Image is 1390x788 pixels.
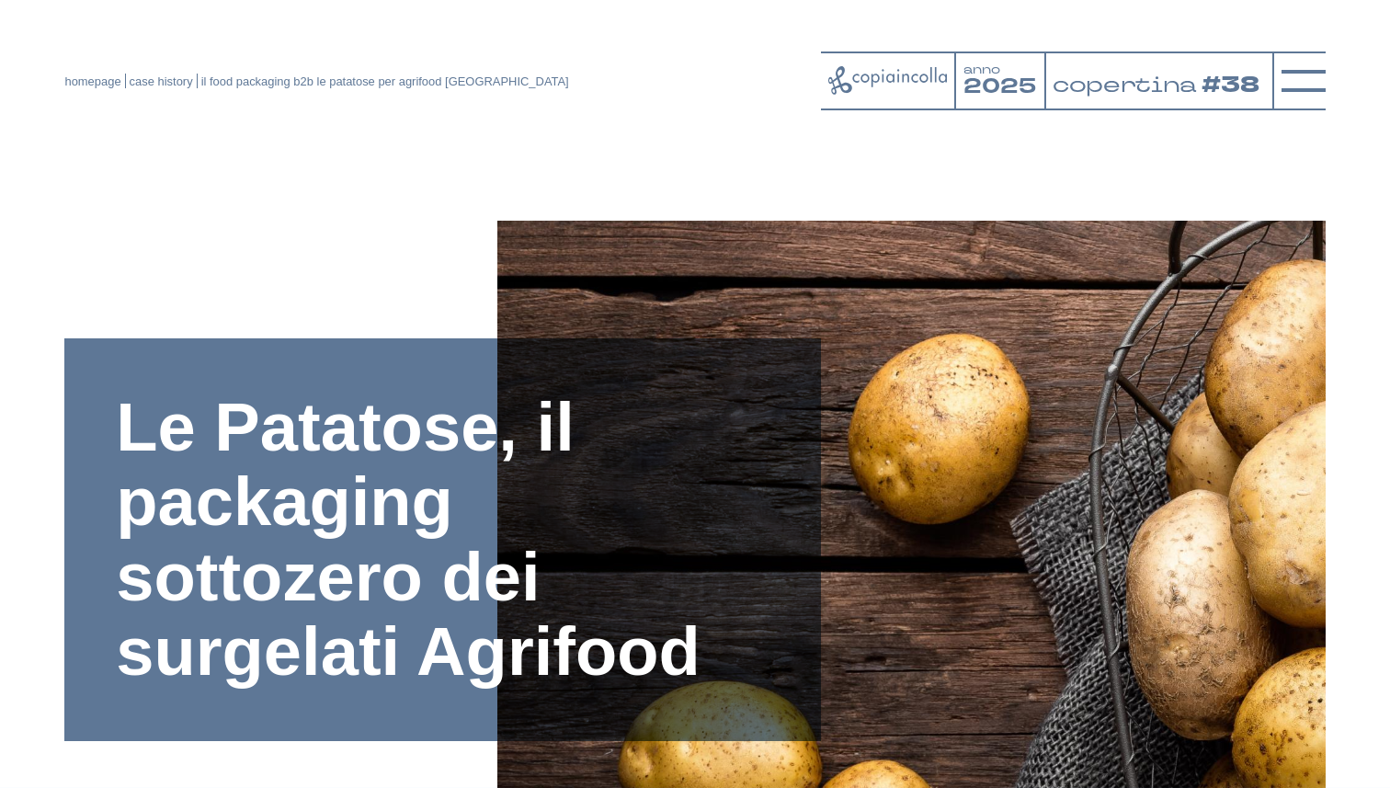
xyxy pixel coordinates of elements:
[64,74,120,88] a: homepage
[116,390,769,690] h1: Le Patatose, il packaging sottozero dei surgelati Agrifood
[130,74,193,88] a: case history
[1053,70,1200,98] tspan: copertina
[963,63,1000,78] tspan: anno
[201,74,569,88] span: il food packaging b2b le patatose per agrifood [GEOGRAPHIC_DATA]
[1204,69,1263,101] tspan: #38
[963,73,1036,100] tspan: 2025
